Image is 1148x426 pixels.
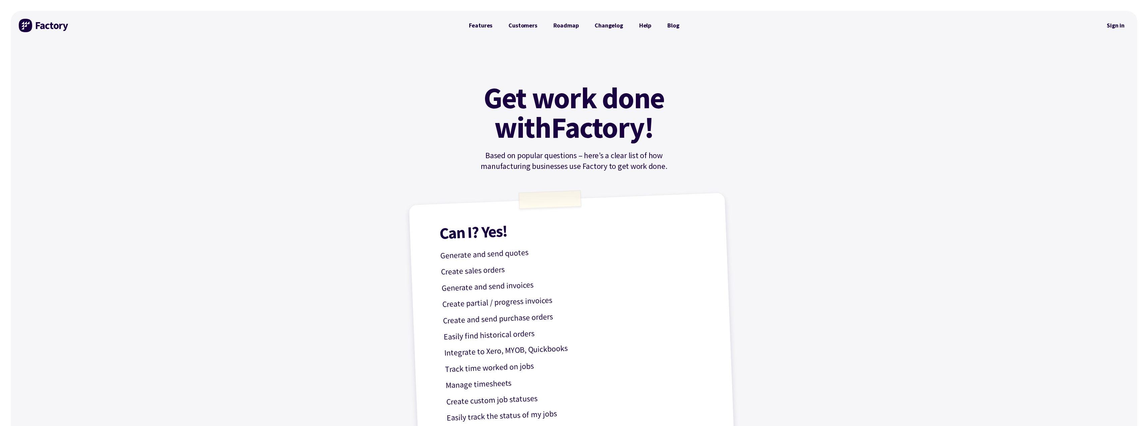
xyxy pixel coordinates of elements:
p: Generate and send quotes [440,239,708,262]
p: Generate and send invoices [441,271,709,295]
p: Manage timesheets [445,369,713,392]
p: Integrate to Xero, MYOB, Quickbooks [444,336,712,360]
p: Create custom job statuses [446,385,714,408]
p: Create partial / progress invoices [442,288,710,311]
a: Sign in [1102,18,1129,33]
p: Create and send purchase orders [442,304,710,327]
p: Easily track the status of my jobs [446,401,714,425]
a: Roadmap [545,19,587,32]
h1: Can I? Yes! [439,215,707,241]
a: Features [461,19,501,32]
mark: Factory! [551,113,654,142]
p: Based on popular questions – here’s a clear list of how manufacturing businesses use Factory to g... [461,150,687,172]
h1: Get work done with [474,83,675,142]
img: Factory [19,19,69,32]
nav: Secondary Navigation [1102,18,1129,33]
a: Blog [659,19,687,32]
p: Easily find historical orders [443,320,711,344]
a: Changelog [587,19,631,32]
a: Help [631,19,659,32]
p: Track time worked on jobs [444,352,712,376]
p: Create sales orders [441,255,709,279]
nav: Primary Navigation [461,19,687,32]
a: Customers [500,19,545,32]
